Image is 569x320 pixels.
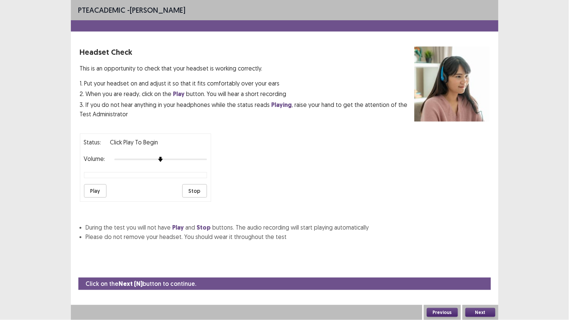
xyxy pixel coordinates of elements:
[78,5,126,15] span: PTE academic
[272,101,292,109] strong: Playing
[86,279,197,288] p: Click on the button to continue.
[119,280,143,288] strong: Next (N)
[110,138,158,147] p: Click Play to Begin
[84,184,107,198] button: Play
[78,5,186,16] p: - [PERSON_NAME]
[80,89,414,99] p: 2. When you are ready, click on the button. You will hear a short recording
[414,47,489,122] img: headset test
[80,79,414,88] p: 1. Put your headset on and adjust it so that it fits comfortably over your ears
[173,90,185,98] strong: Play
[427,308,458,317] button: Previous
[173,224,184,231] strong: Play
[84,154,105,163] p: Volume:
[182,184,207,198] button: Stop
[80,100,414,119] p: 3. If you do not hear anything in your headphones while the status reads , raise your hand to get...
[84,138,101,147] p: Status:
[197,224,211,231] strong: Stop
[465,308,495,317] button: Next
[86,232,489,241] li: Please do not remove your headset. You should wear it throughout the test
[80,64,414,73] p: This is an opportunity to check that your headset is working correctly.
[86,223,489,232] li: During the test you will not have and buttons. The audio recording will start playing automatically
[158,157,163,162] img: arrow-thumb
[80,47,414,58] p: Headset Check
